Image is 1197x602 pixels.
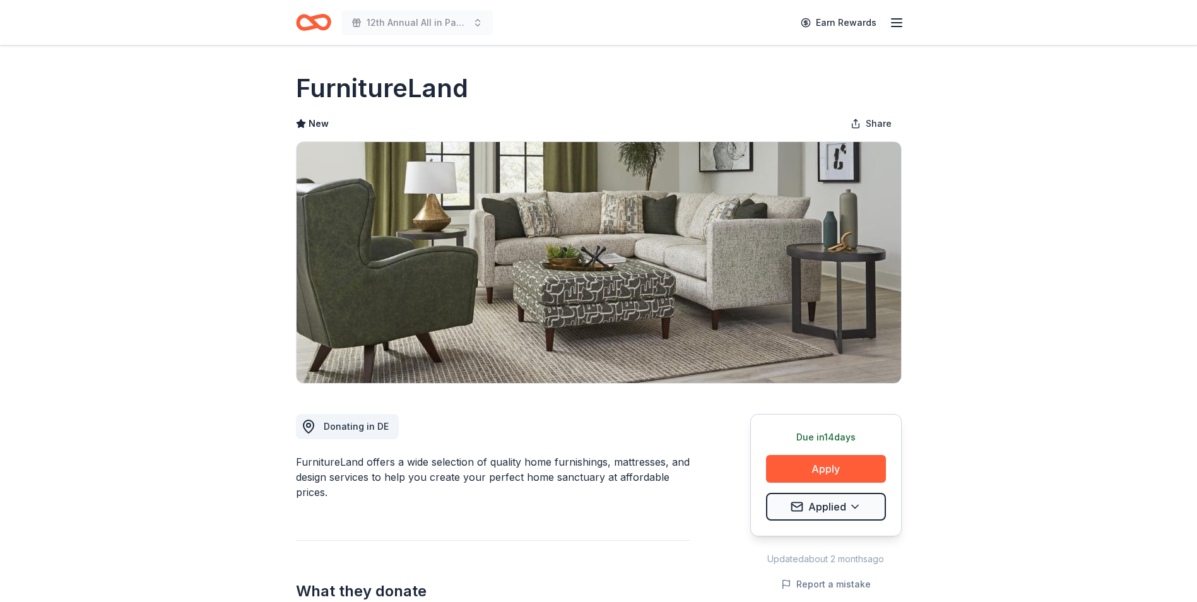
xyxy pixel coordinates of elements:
[296,581,690,601] h2: What they donate
[296,71,468,106] h1: FurnitureLand
[766,430,886,445] div: Due in 14 days
[296,8,331,37] a: Home
[297,142,901,383] img: Image for FurnitureLand
[324,421,389,432] span: Donating in DE
[808,499,846,515] span: Applied
[781,577,871,592] button: Report a mistake
[766,493,886,521] button: Applied
[793,11,884,34] a: Earn Rewards
[840,111,902,136] button: Share
[750,552,902,567] div: Updated about 2 months ago
[367,15,468,30] span: 12th Annual All in Paddle Raffle
[866,116,892,131] span: Share
[296,454,690,500] div: FurnitureLand offers a wide selection of quality home furnishings, mattresses, and design service...
[309,116,329,131] span: New
[766,455,886,483] button: Apply
[341,10,493,35] button: 12th Annual All in Paddle Raffle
